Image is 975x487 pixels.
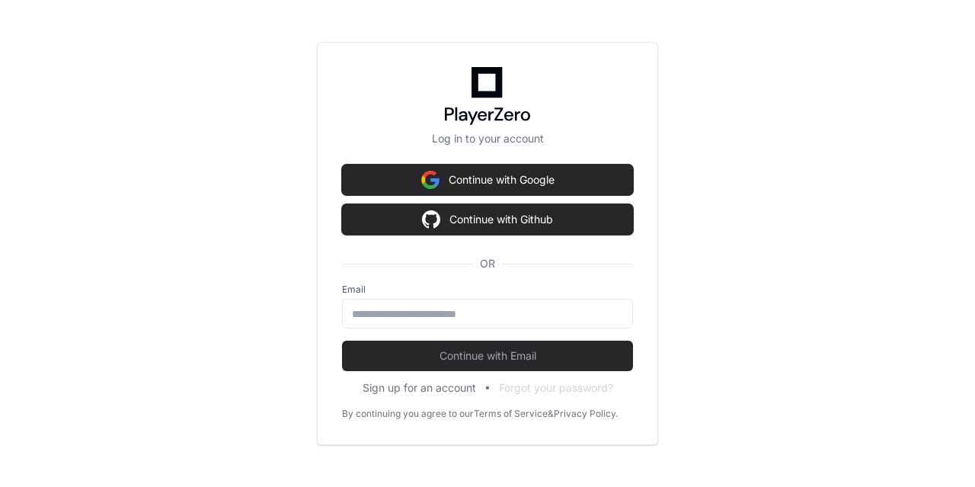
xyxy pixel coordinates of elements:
[421,165,440,195] img: Sign in with google
[499,380,613,396] button: Forgot your password?
[342,408,474,420] div: By continuing you agree to our
[474,256,501,271] span: OR
[363,380,476,396] button: Sign up for an account
[422,204,440,235] img: Sign in with google
[474,408,548,420] a: Terms of Service
[342,165,633,195] button: Continue with Google
[548,408,554,420] div: &
[342,204,633,235] button: Continue with Github
[342,348,633,364] span: Continue with Email
[342,284,633,296] label: Email
[342,131,633,146] p: Log in to your account
[554,408,618,420] a: Privacy Policy.
[342,341,633,371] button: Continue with Email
